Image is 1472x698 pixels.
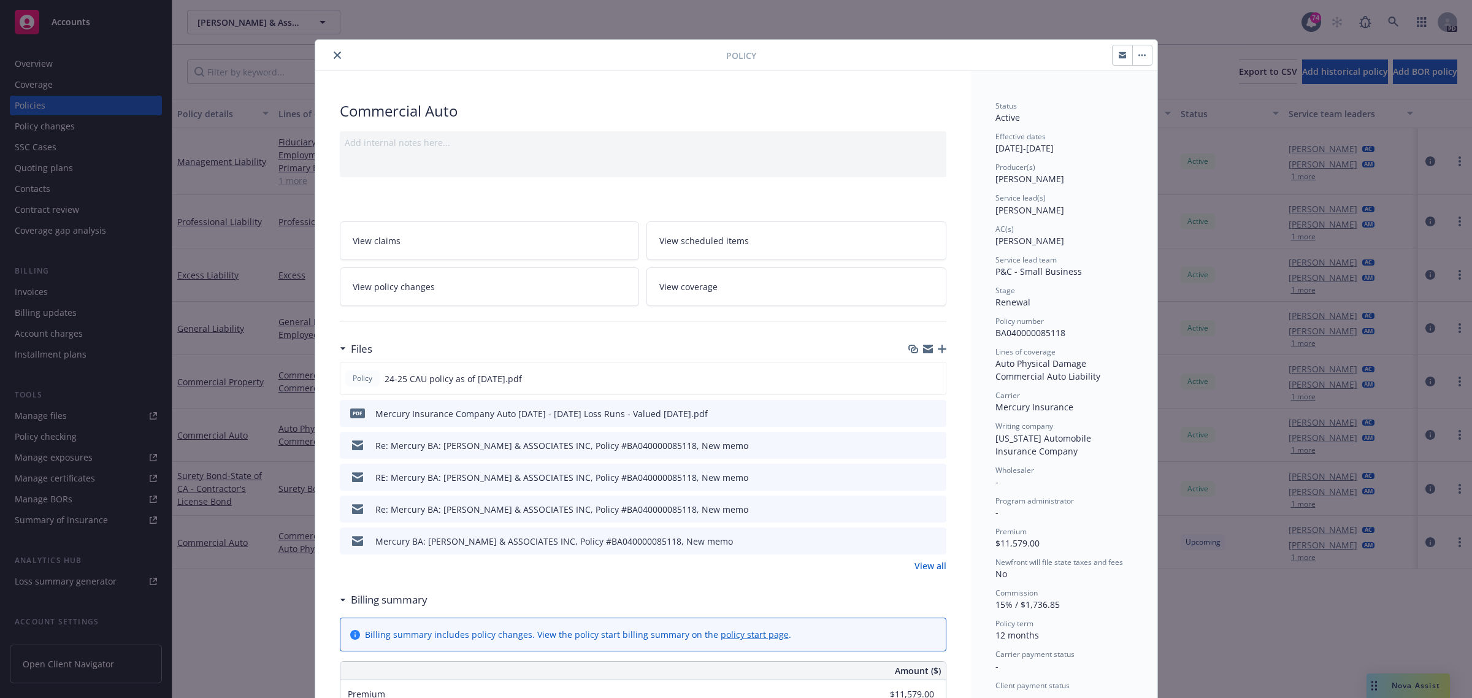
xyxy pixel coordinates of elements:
span: Premium [995,526,1027,537]
span: AC(s) [995,224,1014,234]
span: No [995,568,1007,580]
span: - [995,476,999,488]
span: Policy term [995,618,1033,629]
span: - [995,507,999,518]
h3: Billing summary [351,592,427,608]
div: Mercury Insurance Company Auto [DATE] - [DATE] Loss Runs - Valued [DATE].pdf [375,407,708,420]
span: 24-25 CAU policy as of [DATE].pdf [385,372,522,385]
span: View scheduled items [659,234,749,247]
button: preview file [930,407,941,420]
button: download file [911,535,921,548]
div: Billing summary includes policy changes. View the policy start billing summary on the . [365,628,791,641]
span: - [995,661,999,672]
span: Carrier [995,390,1020,401]
span: Service lead(s) [995,193,1046,203]
span: [PERSON_NAME] [995,235,1064,247]
span: Producer(s) [995,162,1035,172]
span: View coverage [659,280,718,293]
a: View all [914,559,946,572]
span: 15% / $1,736.85 [995,599,1060,610]
button: close [330,48,345,63]
span: [PERSON_NAME] [995,204,1064,216]
button: preview file [930,535,941,548]
button: download file [910,372,920,385]
span: Newfront will file state taxes and fees [995,557,1123,567]
button: preview file [930,439,941,452]
span: P&C - Small Business [995,266,1082,277]
span: 12 months [995,629,1039,641]
button: preview file [930,372,941,385]
a: View coverage [646,267,946,306]
a: View scheduled items [646,221,946,260]
span: [PERSON_NAME] [995,173,1064,185]
div: Re: Mercury BA: [PERSON_NAME] & ASSOCIATES INC, Policy #BA040000085118, New memo [375,503,748,516]
div: [DATE] - [DATE] [995,131,1133,155]
span: Lines of coverage [995,347,1056,357]
button: preview file [930,471,941,484]
span: Status [995,101,1017,111]
span: Active [995,112,1020,123]
span: Amount ($) [895,664,941,677]
span: View claims [353,234,401,247]
div: RE: Mercury BA: [PERSON_NAME] & ASSOCIATES INC, Policy #BA040000085118, New memo [375,471,748,484]
button: preview file [930,503,941,516]
div: Billing summary [340,592,427,608]
a: View policy changes [340,267,640,306]
span: Wholesaler [995,465,1034,475]
a: policy start page [721,629,789,640]
span: View policy changes [353,280,435,293]
span: Service lead team [995,255,1057,265]
div: Commercial Auto Liability [995,370,1133,383]
button: download file [911,503,921,516]
span: [US_STATE] Automobile Insurance Company [995,432,1094,457]
span: Policy number [995,316,1044,326]
span: Writing company [995,421,1053,431]
div: Files [340,341,372,357]
span: BA040000085118 [995,327,1065,339]
div: Commercial Auto [340,101,946,121]
span: Mercury Insurance [995,401,1073,413]
div: Add internal notes here... [345,136,941,149]
span: Policy [726,49,756,62]
span: Carrier payment status [995,649,1075,659]
button: download file [911,407,921,420]
a: View claims [340,221,640,260]
span: Client payment status [995,680,1070,691]
div: Auto Physical Damage [995,357,1133,370]
span: Program administrator [995,496,1074,506]
span: Stage [995,285,1015,296]
button: download file [911,471,921,484]
span: Commission [995,588,1038,598]
button: download file [911,439,921,452]
span: $11,579.00 [995,537,1040,549]
div: Re: Mercury BA: [PERSON_NAME] & ASSOCIATES INC, Policy #BA040000085118, New memo [375,439,748,452]
span: Effective dates [995,131,1046,142]
span: Policy [350,373,375,384]
div: Mercury BA: [PERSON_NAME] & ASSOCIATES INC, Policy #BA040000085118, New memo [375,535,733,548]
span: pdf [350,408,365,418]
h3: Files [351,341,372,357]
span: Renewal [995,296,1030,308]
